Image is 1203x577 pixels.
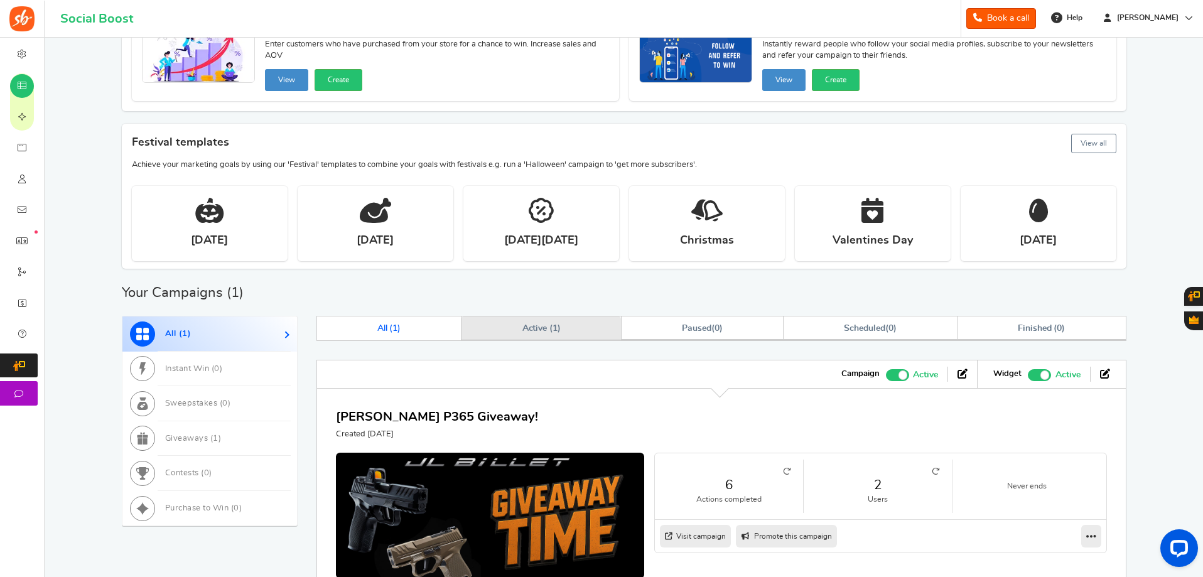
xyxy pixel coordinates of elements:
[165,469,212,477] span: Contests ( )
[35,230,38,234] em: New
[984,367,1090,382] li: Widget activated
[336,411,538,423] a: [PERSON_NAME] P365 Giveaway!
[357,233,394,249] strong: [DATE]
[762,69,806,91] button: View
[1046,8,1089,28] a: Help
[132,159,1116,171] p: Achieve your marketing goals by using our 'Festival' templates to combine your goals with festiva...
[1071,134,1116,153] button: View all
[715,324,720,333] span: 0
[833,233,913,249] strong: Valentines Day
[213,434,218,443] span: 1
[553,324,558,333] span: 1
[667,494,790,505] small: Actions completed
[762,39,1106,64] span: Instantly reward people who follow your social media profiles, subscribe to your newsletters and ...
[736,525,837,547] a: Promote this campaign
[682,324,711,333] span: Paused
[9,6,35,31] img: Social Boost
[812,69,860,91] button: Create
[377,324,401,333] span: All ( )
[504,233,578,249] strong: [DATE][DATE]
[191,233,228,249] strong: [DATE]
[680,233,734,249] strong: Christmas
[165,330,192,338] span: All ( )
[265,69,308,91] button: View
[522,324,561,333] span: Active ( )
[165,434,222,443] span: Giveaways ( )
[182,330,188,338] span: 1
[165,399,231,407] span: Sweepstakes ( )
[1184,311,1203,330] button: Gratisfaction
[1020,233,1057,249] strong: [DATE]
[660,525,731,547] a: Visit campaign
[132,131,1116,156] h4: Festival templates
[222,399,228,407] span: 0
[841,369,880,380] strong: Campaign
[1189,315,1199,324] span: Gratisfaction
[640,27,752,84] img: Recommended Campaigns
[60,12,133,26] h1: Social Boost
[234,504,239,512] span: 0
[966,8,1036,29] a: Book a call
[1057,324,1062,333] span: 0
[122,286,244,299] h2: Your Campaigns ( )
[682,324,723,333] span: ( )
[1055,368,1081,382] span: Active
[336,429,538,440] p: Created [DATE]
[913,368,938,382] span: Active
[844,324,885,333] span: Scheduled
[392,324,397,333] span: 1
[165,504,242,512] span: Purchase to Win ( )
[1112,13,1184,23] span: [PERSON_NAME]
[265,39,609,64] span: Enter customers who have purchased from your store for a chance to win. Increase sales and AOV
[165,365,223,373] span: Instant Win ( )
[1150,524,1203,577] iframe: LiveChat chat widget
[1064,13,1082,23] span: Help
[816,494,939,505] small: Users
[965,481,1089,492] small: Never ends
[993,369,1022,380] strong: Widget
[204,469,210,477] span: 0
[844,324,896,333] span: ( )
[231,286,239,299] span: 1
[888,324,893,333] span: 0
[667,476,790,494] a: 6
[214,365,220,373] span: 0
[143,27,254,84] img: Recommended Campaigns
[1018,324,1065,333] span: Finished ( )
[315,69,362,91] button: Create
[816,476,939,494] a: 2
